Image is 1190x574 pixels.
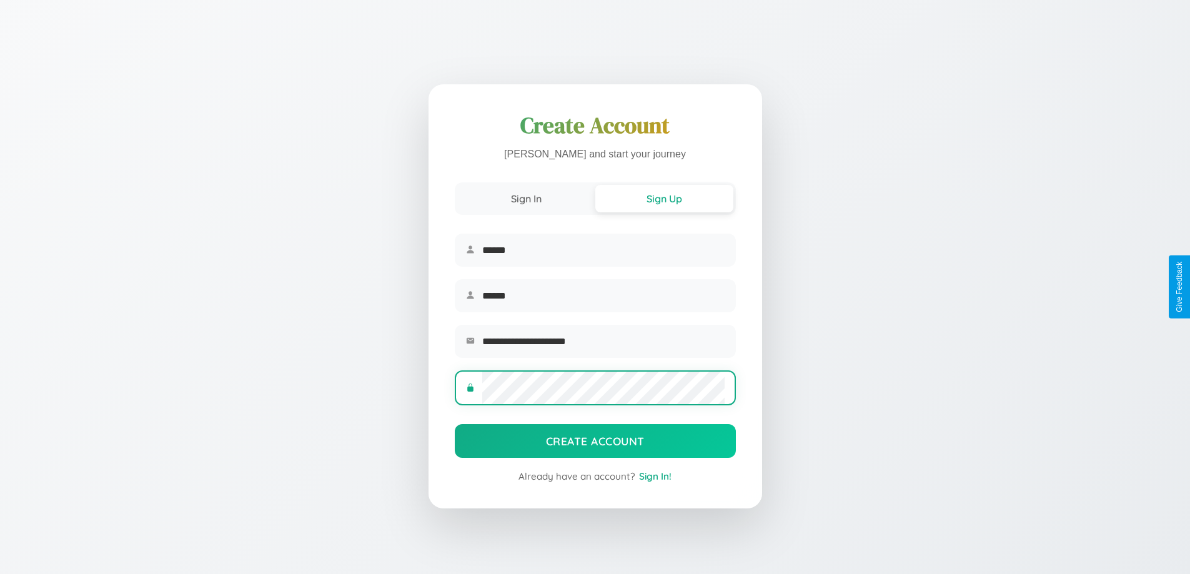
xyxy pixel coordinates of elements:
[455,424,736,458] button: Create Account
[457,185,595,212] button: Sign In
[1175,262,1184,312] div: Give Feedback
[455,111,736,141] h1: Create Account
[595,185,733,212] button: Sign Up
[455,146,736,164] p: [PERSON_NAME] and start your journey
[455,470,736,482] div: Already have an account?
[639,470,672,482] span: Sign In!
